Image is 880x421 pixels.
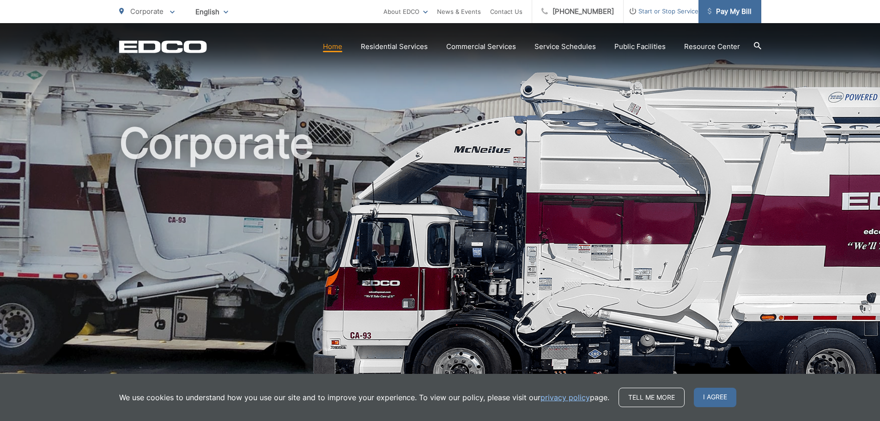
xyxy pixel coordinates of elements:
a: Contact Us [490,6,522,17]
a: Tell me more [619,388,685,407]
a: EDCD logo. Return to the homepage. [119,40,207,53]
span: Pay My Bill [708,6,752,17]
span: English [188,4,235,20]
a: Home [323,41,342,52]
a: Resource Center [684,41,740,52]
a: About EDCO [383,6,428,17]
a: Public Facilities [614,41,666,52]
a: privacy policy [540,392,590,403]
p: We use cookies to understand how you use our site and to improve your experience. To view our pol... [119,392,609,403]
a: Commercial Services [446,41,516,52]
a: Residential Services [361,41,428,52]
h1: Corporate [119,120,761,413]
a: News & Events [437,6,481,17]
span: Corporate [130,7,164,16]
a: Service Schedules [534,41,596,52]
span: I agree [694,388,736,407]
